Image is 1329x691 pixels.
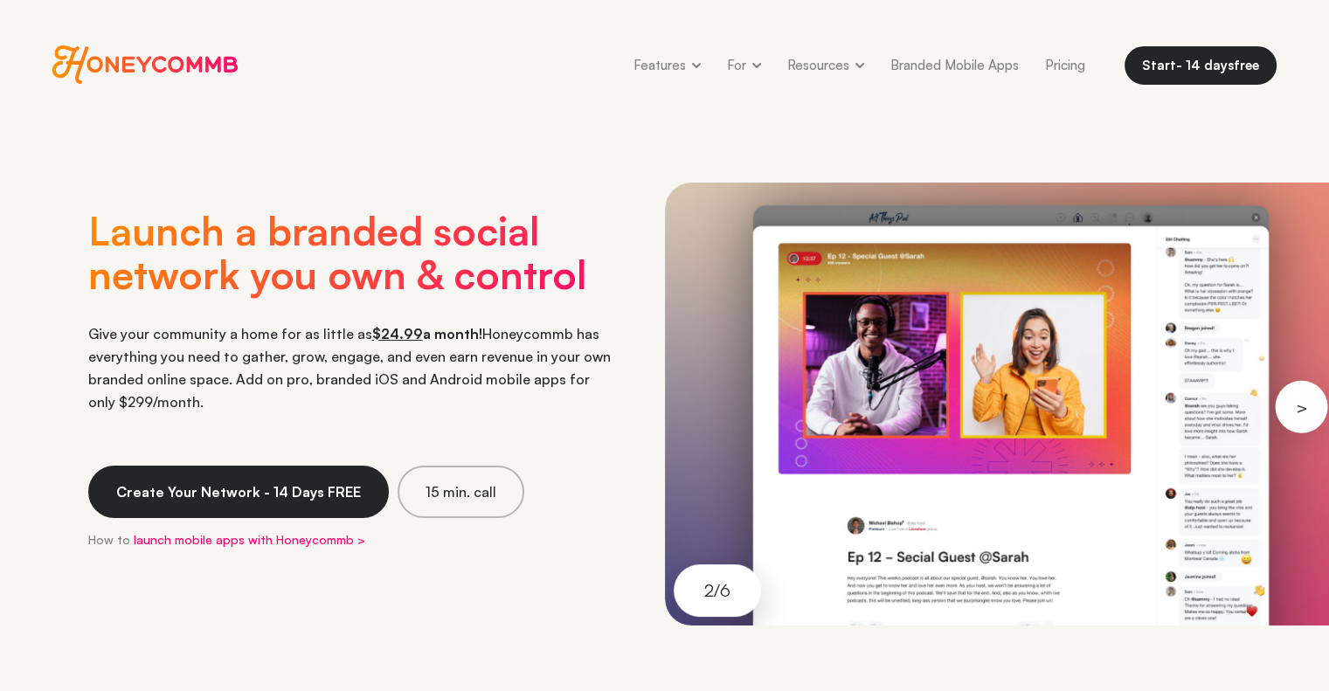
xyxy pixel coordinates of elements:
[1176,57,1234,73] span: - 14 days
[877,45,1032,85] a: Branded Mobile Apps
[88,466,389,518] a: Create Your Network - 14 Days FREE
[88,532,130,547] span: How to
[1234,57,1259,73] span: free
[426,483,496,501] span: 15 min. call
[398,466,524,518] a: 15 min. call
[1142,57,1176,73] span: Start
[1032,45,1098,85] a: Pricing
[372,325,423,342] u: $24.99
[774,45,877,85] a: Resources
[52,45,239,84] a: Go to Honeycommb homepage
[372,325,482,342] strong: a month!
[88,209,613,322] h1: Launch a branded social network you own & control
[116,483,361,501] span: Create Your Network - 14 Days FREE
[620,45,1098,85] div: Honeycommb navigation
[134,532,365,547] a: launch mobile apps with Honeycommb >
[714,45,774,85] a: For
[1125,46,1277,85] a: Start- 14 daysfree
[52,45,239,84] span: Honeycommb
[620,45,714,85] a: Features
[88,322,613,413] div: Give your community a home for as little as Honeycommb has everything you need to gather, grow, e...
